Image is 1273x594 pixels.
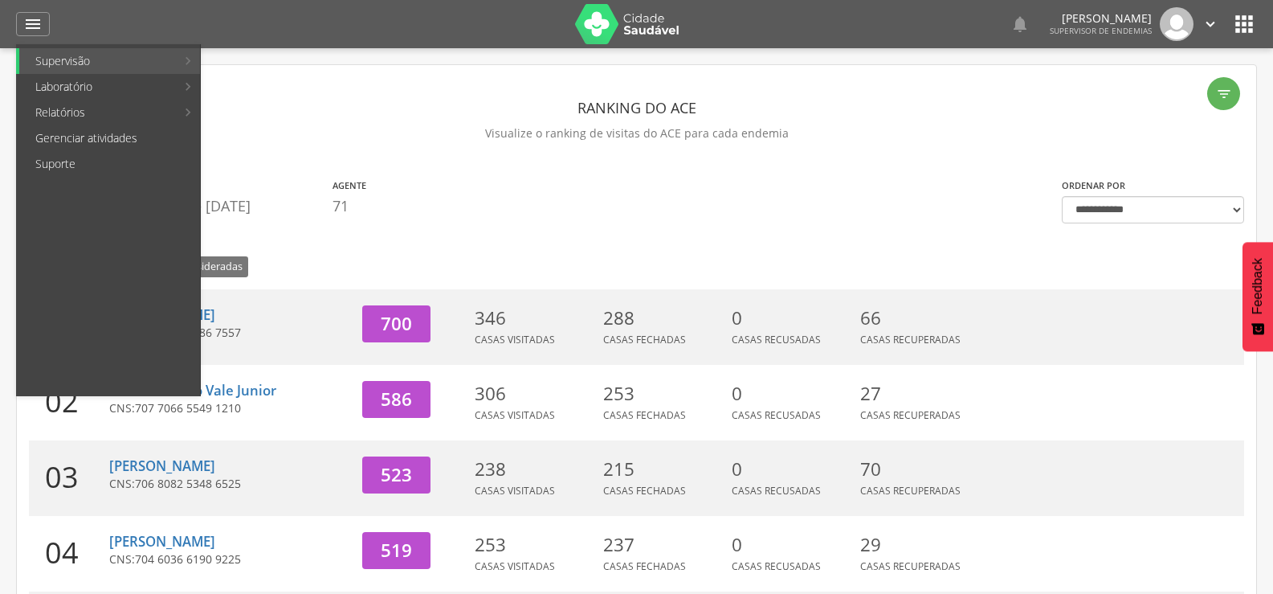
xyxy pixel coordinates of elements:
span: Casas Recusadas [732,559,821,573]
p: 27 [860,381,981,407]
a: Relatórios [19,100,176,125]
div: 03 [29,440,109,516]
div: 04 [29,516,109,592]
span: Casas Fechadas [603,408,686,422]
p: Visualize o ranking de visitas do ACE para cada endemia [29,122,1244,145]
p: CNS: [109,400,350,416]
a: Supervisão [19,48,176,74]
a: Ataide Dias do Vale Junior [109,381,276,399]
p: [DATE] até [DATE] [132,196,324,217]
a: Laboratório [19,74,176,100]
p: 0 [732,532,852,558]
span: Casas Recusadas [732,484,821,498]
a: Suporte [19,151,200,177]
span: Casas Visitadas [475,333,555,346]
i:  [1231,11,1257,37]
p: 238 [475,457,595,482]
p: 66 [860,305,981,331]
p: CNS: [109,551,350,567]
span: Casas Visitadas [475,559,555,573]
i:  [1216,86,1232,102]
label: Ordenar por [1062,179,1125,192]
p: 346 [475,305,595,331]
p: 0 [732,305,852,331]
p: 253 [475,532,595,558]
i:  [1010,14,1030,34]
span: 519 [381,538,412,563]
span: 706 8082 5348 6525 [135,476,241,491]
span: Casas Recuperadas [860,408,961,422]
i:  [1202,15,1219,33]
a:  [16,12,50,36]
p: 70 [860,457,981,482]
p: CNS: [109,476,350,492]
a: Gerenciar atividades [19,125,200,151]
a: [PERSON_NAME] [109,457,215,475]
div: 02 [29,365,109,440]
header: Ranking do ACE [29,93,1244,122]
p: CNS: [109,325,350,341]
span: Feedback [1251,258,1265,314]
span: 523 [381,462,412,487]
p: 0 [732,457,852,482]
p: 215 [603,457,724,482]
div: Filtro [1207,77,1240,110]
a:  [1202,7,1219,41]
span: Casas Fechadas [603,559,686,573]
label: Agente [333,179,366,192]
button: Feedback - Mostrar pesquisa [1242,242,1273,351]
p: 71 [333,196,366,217]
span: 700 [381,311,412,336]
span: Casas Fechadas [603,333,686,346]
span: Supervisor de Endemias [1050,25,1152,36]
span: Casas Visitadas [475,408,555,422]
p: 29 [860,532,981,558]
span: Casas Recuperadas [860,484,961,498]
p: 0 [732,381,852,407]
p: 288 [603,305,724,331]
span: 707 7066 5549 1210 [135,400,241,416]
p: 253 [603,381,724,407]
a: [PERSON_NAME] [109,532,215,551]
span: Casas Visitadas [475,484,555,498]
p: 237 [603,532,724,558]
span: Casas Recusadas [732,333,821,346]
span: Casas Fechadas [603,484,686,498]
a:  [1010,7,1030,41]
span: Casas Recuperadas [860,559,961,573]
i:  [23,14,43,34]
span: Casas Recuperadas [860,333,961,346]
p: 306 [475,381,595,407]
span: 586 [381,387,412,412]
span: Casas Recusadas [732,408,821,422]
p: [PERSON_NAME] [1050,13,1152,24]
span: 704 6036 6190 9225 [135,551,241,567]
